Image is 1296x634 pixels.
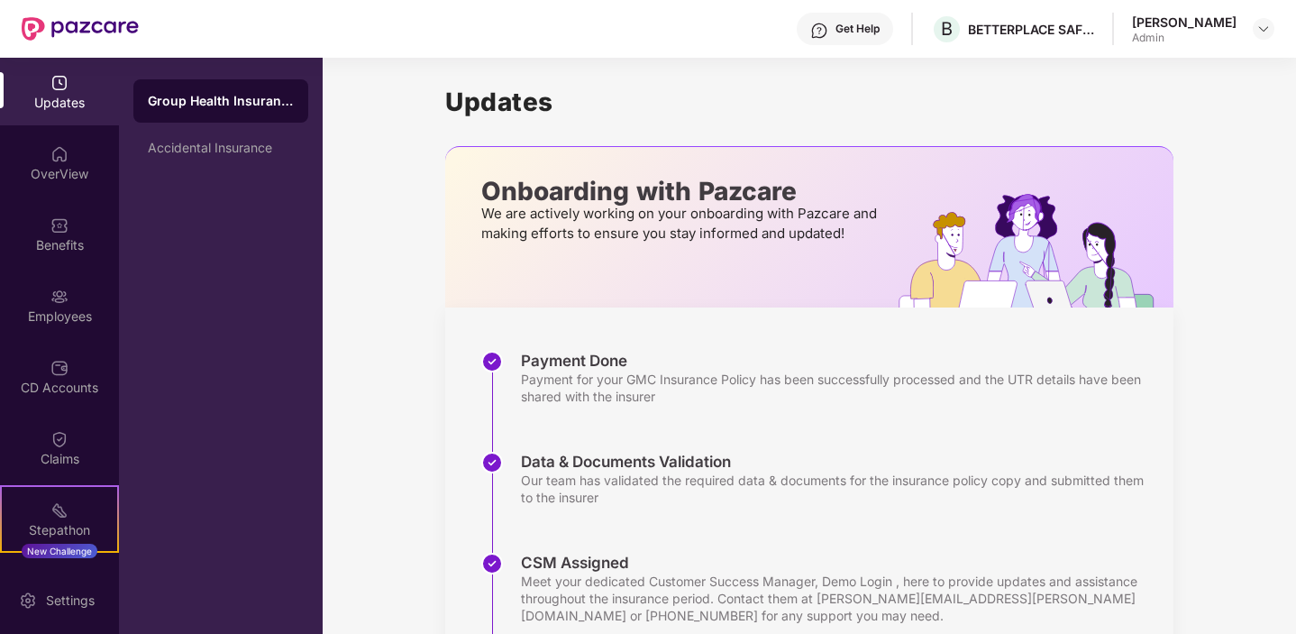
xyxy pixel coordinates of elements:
[41,592,100,610] div: Settings
[50,359,68,377] img: svg+xml;base64,PHN2ZyBpZD0iQ0RfQWNjb3VudHMiIGRhdGEtbmFtZT0iQ0QgQWNjb3VudHMiIHhtbG5zPSJodHRwOi8vd3...
[521,452,1155,472] div: Data & Documents Validation
[148,92,294,110] div: Group Health Insurance
[148,141,294,155] div: Accidental Insurance
[1256,22,1271,36] img: svg+xml;base64,PHN2ZyBpZD0iRHJvcGRvd24tMzJ4MzIiIHhtbG5zPSJodHRwOi8vd3d3LnczLm9yZy8yMDAwL3N2ZyIgd2...
[481,351,503,372] img: svg+xml;base64,PHN2ZyBpZD0iU3RlcC1Eb25lLTMyeDMyIiB4bWxucz0iaHR0cDovL3d3dy53My5vcmcvMjAwMC9zdmciIH...
[481,204,882,243] p: We are actively working on your onboarding with Pazcare and making efforts to ensure you stay inf...
[50,288,68,306] img: svg+xml;base64,PHN2ZyBpZD0iRW1wbG95ZWVzIiB4bWxucz0iaHR0cDovL3d3dy53My5vcmcvMjAwMC9zdmciIHdpZHRoPS...
[810,22,828,40] img: svg+xml;base64,PHN2ZyBpZD0iSGVscC0zMngzMiIgeG1sbnM9Imh0dHA6Ly93d3cudzMub3JnLzIwMDAvc3ZnIiB3aWR0aD...
[1132,14,1237,31] div: [PERSON_NAME]
[22,17,139,41] img: New Pazcare Logo
[50,430,68,448] img: svg+xml;base64,PHN2ZyBpZD0iQ2xhaW0iIHhtbG5zPSJodHRwOi8vd3d3LnczLm9yZy8yMDAwL3N2ZyIgd2lkdGg9IjIwIi...
[521,371,1155,405] div: Payment for your GMC Insurance Policy has been successfully processed and the UTR details have be...
[50,501,68,519] img: svg+xml;base64,PHN2ZyB4bWxucz0iaHR0cDovL3d3dy53My5vcmcvMjAwMC9zdmciIHdpZHRoPSIyMSIgaGVpZ2h0PSIyMC...
[521,351,1155,371] div: Payment Done
[481,553,503,574] img: svg+xml;base64,PHN2ZyBpZD0iU3RlcC1Eb25lLTMyeDMyIiB4bWxucz0iaHR0cDovL3d3dy53My5vcmcvMjAwMC9zdmciIH...
[50,74,68,92] img: svg+xml;base64,PHN2ZyBpZD0iVXBkYXRlZCIgeG1sbnM9Imh0dHA6Ly93d3cudzMub3JnLzIwMDAvc3ZnIiB3aWR0aD0iMj...
[968,21,1094,38] div: BETTERPLACE SAFETY SOLUTIONS PRIVATE LIMITED
[481,452,503,473] img: svg+xml;base64,PHN2ZyBpZD0iU3RlcC1Eb25lLTMyeDMyIiB4bWxucz0iaHR0cDovL3d3dy53My5vcmcvMjAwMC9zdmciIH...
[445,87,1173,117] h1: Updates
[2,521,117,539] div: Stepathon
[521,472,1155,506] div: Our team has validated the required data & documents for the insurance policy copy and submitted ...
[50,216,68,234] img: svg+xml;base64,PHN2ZyBpZD0iQmVuZWZpdHMiIHhtbG5zPSJodHRwOi8vd3d3LnczLm9yZy8yMDAwL3N2ZyIgd2lkdGg9Ij...
[899,194,1173,308] img: hrOnboarding
[19,592,37,610] img: svg+xml;base64,PHN2ZyBpZD0iU2V0dGluZy0yMHgyMCIgeG1sbnM9Imh0dHA6Ly93d3cudzMub3JnLzIwMDAvc3ZnIiB3aW...
[481,183,882,199] p: Onboarding with Pazcare
[1132,31,1237,45] div: Admin
[521,573,1155,624] div: Meet your dedicated Customer Success Manager, Demo Login , here to provide updates and assistance...
[521,553,1155,573] div: CSM Assigned
[50,145,68,163] img: svg+xml;base64,PHN2ZyBpZD0iSG9tZSIgeG1sbnM9Imh0dHA6Ly93d3cudzMub3JnLzIwMDAvc3ZnIiB3aWR0aD0iMjAiIG...
[835,22,880,36] div: Get Help
[941,18,953,40] span: B
[22,544,97,558] div: New Challenge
